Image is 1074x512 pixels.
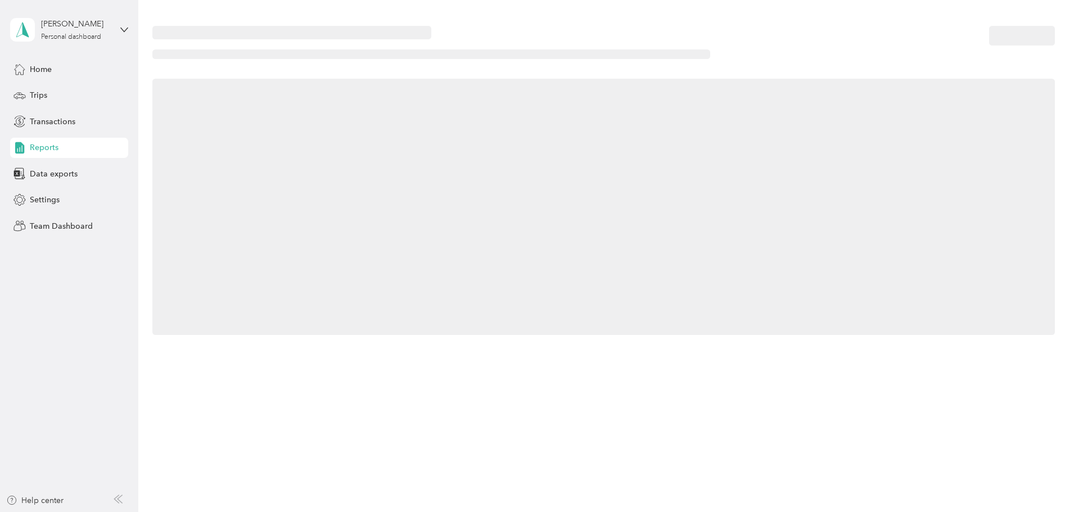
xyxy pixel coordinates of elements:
span: Transactions [30,116,75,128]
span: Settings [30,194,60,206]
button: Help center [6,495,64,506]
span: Trips [30,89,47,101]
span: Home [30,64,52,75]
div: [PERSON_NAME] [41,18,111,30]
span: Team Dashboard [30,220,93,232]
iframe: Everlance-gr Chat Button Frame [1011,449,1074,512]
span: Data exports [30,168,78,180]
div: Personal dashboard [41,34,101,40]
span: Reports [30,142,58,153]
